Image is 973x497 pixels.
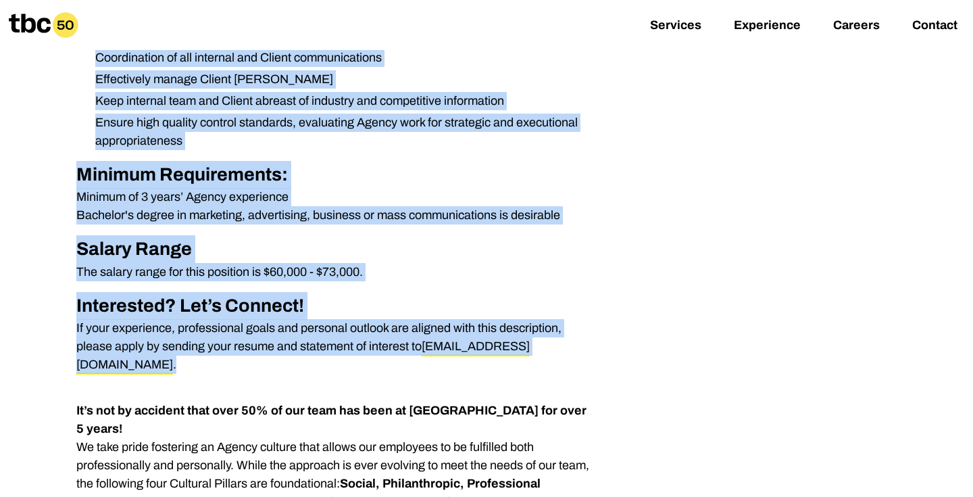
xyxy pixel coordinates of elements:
[84,70,595,89] li: Effectively manage Client [PERSON_NAME]
[76,319,595,374] p: If your experience, professional goals and personal outlook are aligned with this description, pl...
[76,339,530,375] a: [EMAIL_ADDRESS][DOMAIN_NAME]
[650,18,701,34] a: Services
[734,18,801,34] a: Experience
[76,404,587,435] strong: It’s not by accident that over 50% of our team has been at [GEOGRAPHIC_DATA] for over 5 years!
[76,235,595,263] h2: Salary Range
[912,18,957,34] a: Contact
[84,49,595,67] li: Coordination of all internal and Client communications
[76,161,595,189] h2: Minimum Requirements:
[76,292,595,320] h2: Interested? Let’s Connect!
[76,188,595,224] p: Minimum of 3 years’ Agency experience Bachelor's degree in marketing, advertising, business or ma...
[84,92,595,110] li: Keep internal team and Client abreast of industry and competitive information
[833,18,880,34] a: Careers
[84,114,595,150] li: Ensure high quality control standards, evaluating Agency work for strategic and executional appro...
[76,263,595,281] p: The salary range for this position is $60,000 - $73,000.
